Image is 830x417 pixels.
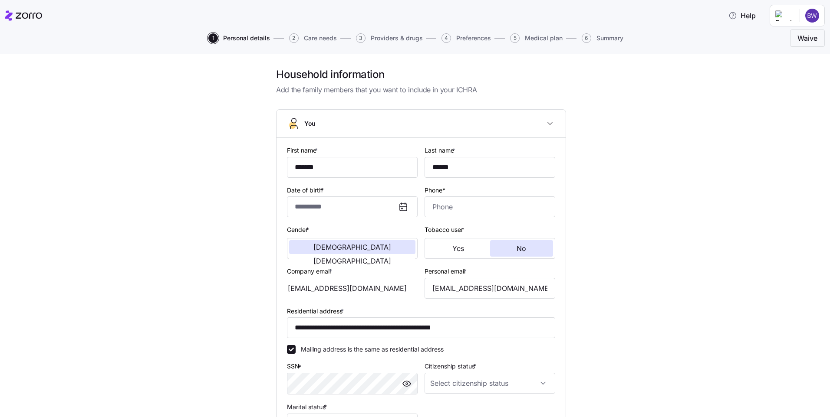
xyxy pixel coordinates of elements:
span: Waive [797,33,817,43]
input: Select citizenship status [425,373,555,394]
span: 2 [289,33,299,43]
span: Yes [452,245,464,252]
span: Medical plan [525,35,563,41]
h1: Household information [276,68,566,81]
button: 6Summary [582,33,623,43]
button: Waive [790,29,825,47]
input: Email [425,278,555,299]
label: Gender [287,225,311,235]
button: You [277,110,566,138]
label: Residential address [287,306,346,316]
span: 3 [356,33,366,43]
span: Preferences [456,35,491,41]
span: 5 [510,33,520,43]
button: 4Preferences [441,33,491,43]
button: 3Providers & drugs [356,33,423,43]
label: SSN [287,362,303,371]
img: Employer logo [775,10,793,21]
button: Help [721,7,763,24]
span: Care needs [304,35,337,41]
button: 1Personal details [208,33,270,43]
img: af0bb6bcc3d5d1180f1b81af003fe713 [805,9,819,23]
span: No [517,245,526,252]
label: Personal email [425,267,468,276]
label: Marital status [287,402,329,412]
span: [DEMOGRAPHIC_DATA] [313,257,391,264]
span: Add the family members that you want to include in your ICHRA [276,85,566,95]
label: First name [287,146,319,155]
span: [DEMOGRAPHIC_DATA] [313,244,391,251]
label: Citizenship status [425,362,478,371]
a: 1Personal details [207,33,270,43]
span: Summary [596,35,623,41]
button: 5Medical plan [510,33,563,43]
label: Mailing address is the same as residential address [296,345,444,354]
label: Last name [425,146,457,155]
input: Phone [425,196,555,217]
span: Help [728,10,756,21]
span: Personal details [223,35,270,41]
span: You [304,119,316,128]
label: Date of birth [287,186,326,195]
span: 4 [441,33,451,43]
label: Phone* [425,186,445,195]
label: Tobacco user [425,225,466,235]
label: Company email [287,267,334,276]
span: 1 [208,33,218,43]
button: 2Care needs [289,33,337,43]
span: Providers & drugs [371,35,423,41]
span: 6 [582,33,591,43]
